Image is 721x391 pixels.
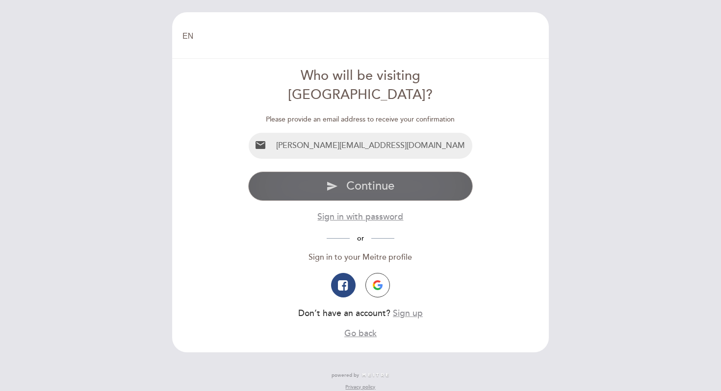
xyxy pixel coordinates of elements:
[248,115,473,124] div: Please provide an email address to receive your confirmation
[373,280,383,290] img: icon-google.png
[332,372,389,379] a: powered by
[326,180,338,192] i: send
[345,384,375,391] a: Privacy policy
[361,373,389,378] img: MEITRE
[344,327,377,340] button: Go back
[298,308,390,318] span: Don’t have an account?
[272,133,473,159] input: Email
[332,372,359,379] span: powered by
[248,67,473,105] div: Who will be visiting [GEOGRAPHIC_DATA]?
[317,211,403,223] button: Sign in with password
[350,234,371,243] span: or
[393,307,423,319] button: Sign up
[255,139,266,151] i: email
[346,179,394,193] span: Continue
[248,252,473,263] div: Sign in to your Meitre profile
[248,171,473,201] button: send Continue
